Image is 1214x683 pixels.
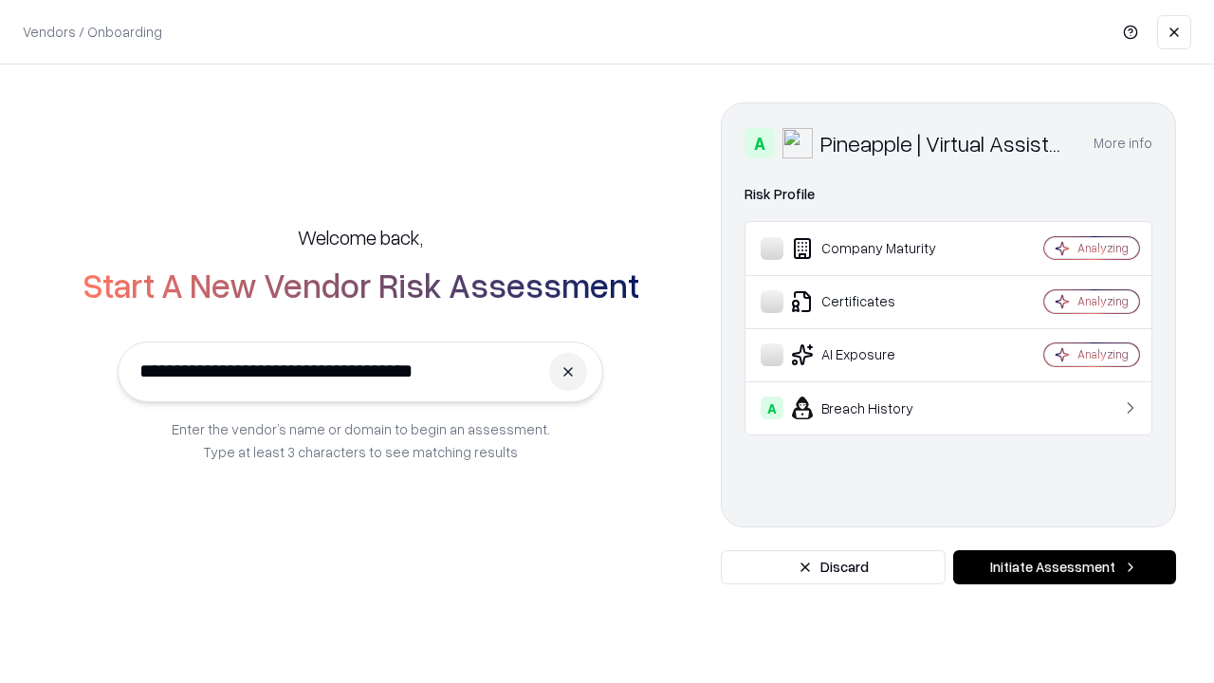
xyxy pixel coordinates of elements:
div: Certificates [761,290,987,313]
h2: Start A New Vendor Risk Assessment [83,266,639,304]
div: Risk Profile [745,183,1152,206]
p: Vendors / Onboarding [23,22,162,42]
button: Discard [721,550,946,584]
div: Breach History [761,397,987,419]
div: A [745,128,775,158]
div: Analyzing [1077,293,1129,309]
div: Analyzing [1077,240,1129,256]
div: AI Exposure [761,343,987,366]
img: Pineapple | Virtual Assistant Agency [782,128,813,158]
h5: Welcome back, [298,224,423,250]
div: Pineapple | Virtual Assistant Agency [820,128,1071,158]
p: Enter the vendor’s name or domain to begin an assessment. Type at least 3 characters to see match... [172,417,550,463]
div: A [761,397,783,419]
div: Company Maturity [761,237,987,260]
button: More info [1094,126,1152,160]
button: Initiate Assessment [953,550,1176,584]
div: Analyzing [1077,346,1129,362]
